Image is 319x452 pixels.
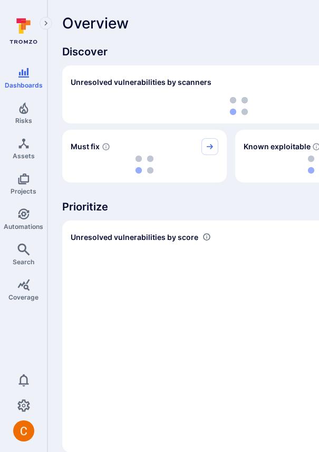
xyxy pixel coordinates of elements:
span: Overview [62,15,129,32]
span: Unresolved vulnerabilities by score [71,232,198,243]
img: ACg8ocJuq_DPPTkXyD9OlTnVLvDrpObecjcADscmEHLMiTyEnTELew=s96-c [13,420,34,441]
span: Dashboards [5,81,43,89]
h2: Unresolved vulnerabilities by scanners [71,77,211,88]
div: Camilo Rivera [13,420,34,441]
span: Assets [13,152,35,160]
span: Search [13,258,34,266]
span: Known exploitable [244,141,311,152]
button: Expand navigation menu [40,17,52,30]
img: Loading... [230,97,248,115]
i: Expand navigation menu [42,19,50,28]
div: Must fix [62,130,227,182]
div: Number of vulnerabilities in status 'Open' 'Triaged' and 'In process' grouped by score [202,232,211,243]
span: Coverage [8,293,38,301]
img: Loading... [136,156,153,174]
span: Must fix [71,141,100,152]
svg: Risk score >=40 , missed SLA [102,142,110,151]
span: Projects [11,187,36,195]
div: loading spinner [71,155,218,174]
span: Automations [4,223,43,230]
span: Risks [15,117,32,124]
